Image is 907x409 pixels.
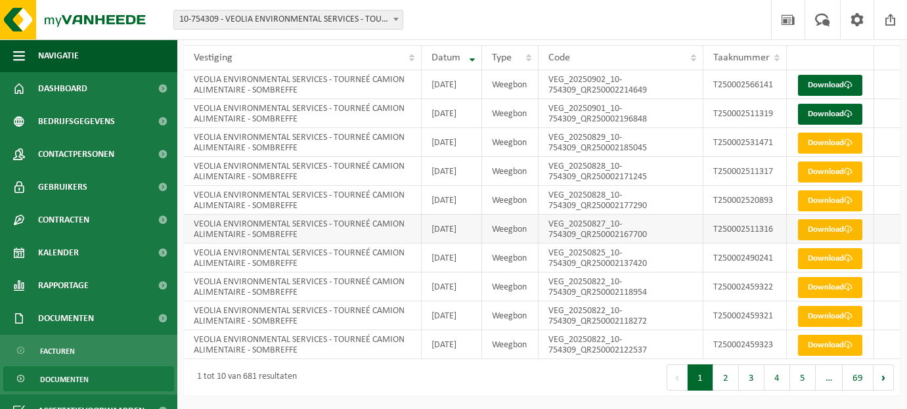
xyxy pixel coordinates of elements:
[482,301,539,330] td: Weegbon
[3,338,174,363] a: Facturen
[548,53,570,63] span: Code
[798,248,862,269] a: Download
[539,157,703,186] td: VEG_20250828_10-754309_QR250002171245
[184,128,422,157] td: VEOLIA ENVIRONMENTAL SERVICES - TOURNEÉ CAMION ALIMENTAIRE - SOMBREFFE
[703,157,787,186] td: T250002511317
[703,99,787,128] td: T250002511319
[38,72,87,105] span: Dashboard
[38,269,89,302] span: Rapportage
[184,301,422,330] td: VEOLIA ENVIRONMENTAL SERVICES - TOURNEÉ CAMION ALIMENTAIRE - SOMBREFFE
[539,330,703,359] td: VEG_20250822_10-754309_QR250002122537
[422,330,482,359] td: [DATE]
[184,215,422,244] td: VEOLIA ENVIRONMENTAL SERVICES - TOURNEÉ CAMION ALIMENTAIRE - SOMBREFFE
[194,53,232,63] span: Vestiging
[798,219,862,240] a: Download
[38,236,79,269] span: Kalender
[482,272,539,301] td: Weegbon
[40,367,89,392] span: Documenten
[482,99,539,128] td: Weegbon
[184,157,422,186] td: VEOLIA ENVIRONMENTAL SERVICES - TOURNEÉ CAMION ALIMENTAIRE - SOMBREFFE
[667,364,688,391] button: Previous
[184,272,422,301] td: VEOLIA ENVIRONMENTAL SERVICES - TOURNEÉ CAMION ALIMENTAIRE - SOMBREFFE
[703,215,787,244] td: T250002511316
[539,70,703,99] td: VEG_20250902_10-754309_QR250002214649
[798,133,862,154] a: Download
[482,186,539,215] td: Weegbon
[798,335,862,356] a: Download
[703,128,787,157] td: T250002531471
[38,105,115,138] span: Bedrijfsgegevens
[40,339,75,364] span: Facturen
[422,157,482,186] td: [DATE]
[422,215,482,244] td: [DATE]
[703,70,787,99] td: T250002566141
[184,330,422,359] td: VEOLIA ENVIRONMENTAL SERVICES - TOURNEÉ CAMION ALIMENTAIRE - SOMBREFFE
[492,53,512,63] span: Type
[539,301,703,330] td: VEG_20250822_10-754309_QR250002118272
[798,75,862,96] a: Download
[38,204,89,236] span: Contracten
[173,10,403,30] span: 10-754309 - VEOLIA ENVIRONMENTAL SERVICES - TOURNEÉ CAMION ALIMENTAIRE - 5140 SOMBREFFE, RUE DE L...
[184,70,422,99] td: VEOLIA ENVIRONMENTAL SERVICES - TOURNEÉ CAMION ALIMENTAIRE - SOMBREFFE
[703,330,787,359] td: T250002459323
[482,157,539,186] td: Weegbon
[422,99,482,128] td: [DATE]
[184,186,422,215] td: VEOLIA ENVIRONMENTAL SERVICES - TOURNEÉ CAMION ALIMENTAIRE - SOMBREFFE
[38,171,87,204] span: Gebruikers
[874,364,894,391] button: Next
[713,53,770,63] span: Taaknummer
[422,272,482,301] td: [DATE]
[790,364,816,391] button: 5
[798,190,862,211] a: Download
[816,364,843,391] span: …
[539,272,703,301] td: VEG_20250822_10-754309_QR250002118954
[38,39,79,72] span: Navigatie
[422,186,482,215] td: [DATE]
[688,364,713,391] button: 1
[482,215,539,244] td: Weegbon
[3,366,174,391] a: Documenten
[184,244,422,272] td: VEOLIA ENVIRONMENTAL SERVICES - TOURNEÉ CAMION ALIMENTAIRE - SOMBREFFE
[703,272,787,301] td: T250002459322
[38,138,114,171] span: Contactpersonen
[422,128,482,157] td: [DATE]
[739,364,764,391] button: 3
[482,70,539,99] td: Weegbon
[764,364,790,391] button: 4
[703,244,787,272] td: T250002490241
[482,330,539,359] td: Weegbon
[798,104,862,125] a: Download
[482,128,539,157] td: Weegbon
[190,366,297,389] div: 1 tot 10 van 681 resultaten
[798,277,862,298] a: Download
[843,364,874,391] button: 69
[703,186,787,215] td: T250002520893
[422,70,482,99] td: [DATE]
[703,301,787,330] td: T250002459321
[539,99,703,128] td: VEG_20250901_10-754309_QR250002196848
[422,301,482,330] td: [DATE]
[184,99,422,128] td: VEOLIA ENVIRONMENTAL SERVICES - TOURNEÉ CAMION ALIMENTAIRE - SOMBREFFE
[539,128,703,157] td: VEG_20250829_10-754309_QR250002185045
[713,364,739,391] button: 2
[174,11,403,29] span: 10-754309 - VEOLIA ENVIRONMENTAL SERVICES - TOURNEÉ CAMION ALIMENTAIRE - 5140 SOMBREFFE, RUE DE L...
[798,306,862,327] a: Download
[431,53,460,63] span: Datum
[539,186,703,215] td: VEG_20250828_10-754309_QR250002177290
[422,244,482,272] td: [DATE]
[539,215,703,244] td: VEG_20250827_10-754309_QR250002167700
[798,161,862,183] a: Download
[38,302,94,335] span: Documenten
[482,244,539,272] td: Weegbon
[539,244,703,272] td: VEG_20250825_10-754309_QR250002137420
